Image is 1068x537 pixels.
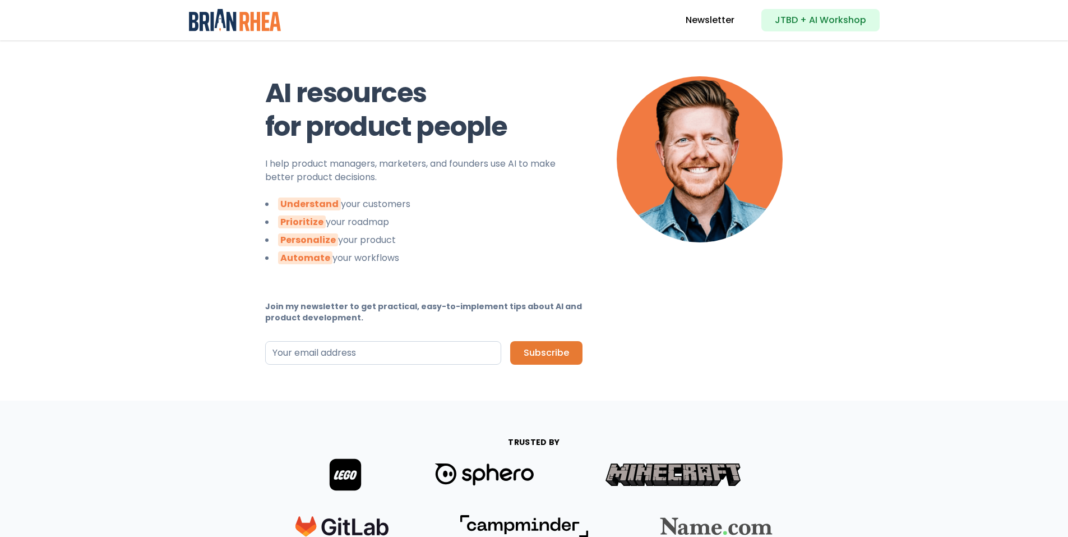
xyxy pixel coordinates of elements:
[510,341,582,365] button: Subscribe
[295,516,389,536] img: GitLab
[327,457,363,493] img: LEGO
[278,215,326,228] strong: Prioritize
[435,463,534,486] img: Sphero
[265,215,582,229] li: your roadmap
[278,198,341,210] strong: Understand
[278,251,332,264] strong: Automate
[660,517,773,535] img: Name.com
[265,233,582,247] li: your product
[278,233,338,246] strong: Personalize
[265,301,582,323] p: Join my newsletter to get practical, easy-to-implement tips about AI and product development.
[761,9,880,31] a: JTBD + AI Workshop
[265,198,582,211] li: your customers
[605,463,740,486] img: Minecraft
[265,341,501,365] input: Your email address
[524,346,569,359] span: Subscribe
[265,76,582,144] h2: AI resources for product people
[265,157,582,184] p: I help product managers, marketers, and founders use AI to make better product decisions.
[265,251,582,265] li: your workflows
[189,9,281,31] img: Brian Rhea
[686,13,734,27] a: Newsletter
